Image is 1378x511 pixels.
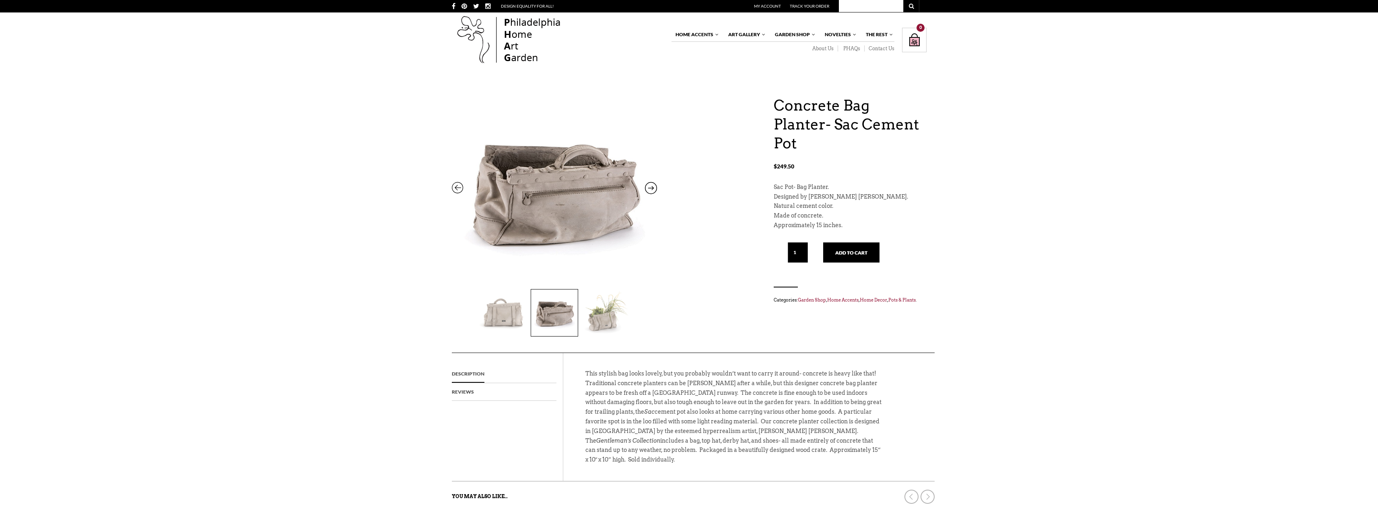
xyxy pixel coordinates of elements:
[860,297,887,303] a: Home Decor
[452,383,474,401] a: Reviews
[671,28,719,41] a: Home Accents
[596,437,660,444] em: Gentleman’s Collection
[774,163,777,170] span: $
[774,183,927,192] p: Sac Pot- Bag Planter.
[774,96,927,152] h1: Concrete Bag Planter- Sac Cement Pot
[724,28,766,41] a: Art Gallery
[774,296,927,304] span: Categories: , , , .
[862,28,894,41] a: The Rest
[774,211,927,221] p: Made of concrete.
[452,493,508,499] strong: You may also like…
[788,242,808,263] input: Qty
[821,28,857,41] a: Novelties
[452,365,484,383] a: Description
[774,221,927,230] p: Approximately 15 inches.
[865,45,894,52] a: Contact Us
[823,242,880,263] button: Add to cart
[585,369,883,473] p: This stylish bag looks lovely, but you probably wouldn’t want to carry it around- concrete is hea...
[644,408,655,415] em: Sac
[888,297,916,303] a: Pots & Plants
[774,192,927,202] p: Designed by [PERSON_NAME] [PERSON_NAME].
[754,4,781,8] a: My Account
[774,163,794,170] bdi: 249.50
[827,297,859,303] a: Home Accents
[771,28,816,41] a: Garden Shop
[798,297,826,303] a: Garden Shop
[807,45,838,52] a: About Us
[838,45,865,52] a: PHAQs
[774,201,927,211] p: Natural cement color.
[917,24,925,32] div: 0
[790,4,829,8] a: Track Your Order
